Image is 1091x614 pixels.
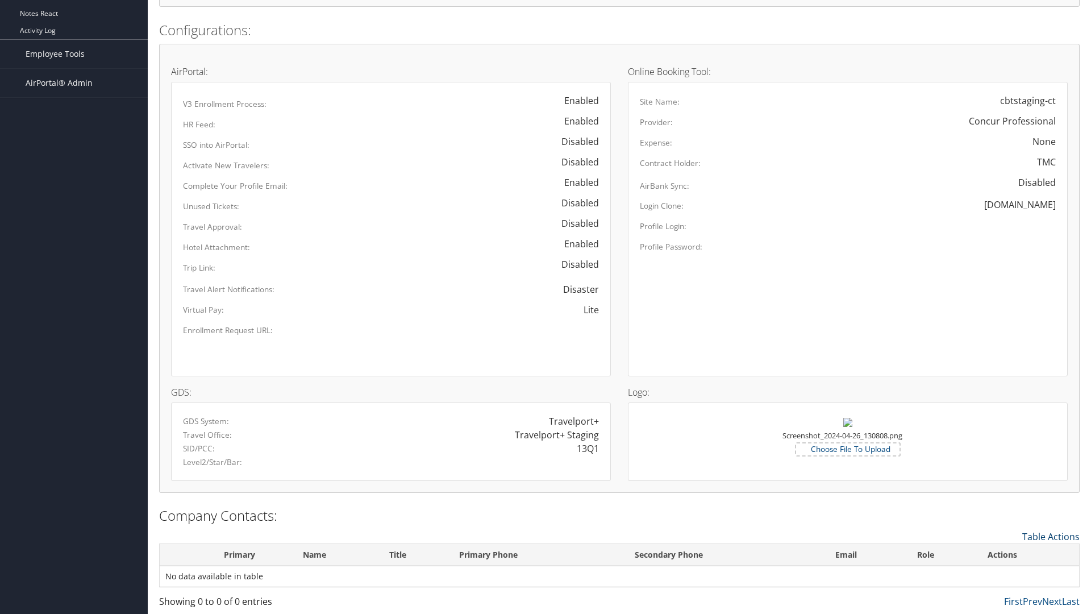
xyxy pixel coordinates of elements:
[159,595,377,614] div: Showing 0 to 0 of 0 entries
[293,544,379,566] th: Name
[183,201,239,212] label: Unused Tickets:
[584,303,599,317] div: Lite
[977,544,1079,566] th: Actions
[1007,176,1056,189] div: Disabled
[183,160,269,171] label: Activate New Travelers:
[984,198,1056,211] div: [DOMAIN_NAME]
[183,443,215,454] label: SID/PCC:
[379,544,449,566] th: Title
[1000,94,1056,107] div: cbtstaging-ct
[183,119,215,130] label: HR Feed:
[796,443,900,455] label: Choose File To Upload
[449,544,624,566] th: Primary Phone
[843,418,852,427] img: Screenshot_2024-04-26_130808.png
[26,40,85,68] span: Employee Tools
[550,155,599,169] div: Disabled
[183,284,274,295] label: Travel Alert Notifications:
[550,135,599,148] div: Disabled
[26,69,93,97] span: AirPortal® Admin
[183,180,288,192] label: Complete Your Profile Email:
[183,457,242,468] label: Level2/Star/Bar:
[1037,155,1056,169] div: TMC
[183,98,266,110] label: V3 Enrollment Process:
[553,94,599,107] div: Enabled
[160,566,1079,587] td: No data available in table
[1023,595,1042,608] a: Prev
[1062,595,1080,608] a: Last
[515,428,599,442] div: Travelport+ Staging
[825,544,907,566] th: Email
[907,544,977,566] th: Role
[183,139,249,151] label: SSO into AirPortal:
[640,117,673,128] label: Provider:
[624,544,825,566] th: Secondary Phone
[183,416,229,427] label: GDS System:
[640,180,689,192] label: AirBank Sync:
[552,277,599,301] span: Disaster
[183,304,224,316] label: Virtual Pay:
[553,176,599,189] div: Enabled
[186,544,293,566] th: Primary
[1004,595,1023,608] a: First
[577,442,599,455] div: 13Q1
[628,388,1068,397] h4: Logo:
[1022,530,1080,543] a: Table Actions
[969,114,1056,128] div: Concur Professional
[628,67,1068,76] h4: Online Booking Tool:
[183,262,215,273] label: Trip Link:
[183,325,273,336] label: Enrollment Request URL:
[640,221,686,232] label: Profile Login:
[549,414,599,428] div: Travelport+
[159,20,1080,40] h2: Configurations:
[640,137,672,148] label: Expense:
[782,430,902,452] small: Screenshot_2024-04-26_130808.png
[550,258,599,271] div: Disabled
[183,242,250,253] label: Hotel Attachment:
[550,196,599,210] div: Disabled
[550,217,599,230] div: Disabled
[553,114,599,128] div: Enabled
[183,221,242,233] label: Travel Approval:
[159,506,1080,525] h2: Company Contacts:
[640,241,702,252] label: Profile Password:
[640,200,684,211] label: Login Clone:
[553,237,599,251] div: Enabled
[171,67,611,76] h4: AirPortal:
[171,388,611,397] h4: GDS:
[640,157,701,169] label: Contract Holder:
[183,429,232,441] label: Travel Office:
[640,96,680,107] label: Site Name:
[1042,595,1062,608] a: Next
[1032,135,1056,148] div: None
